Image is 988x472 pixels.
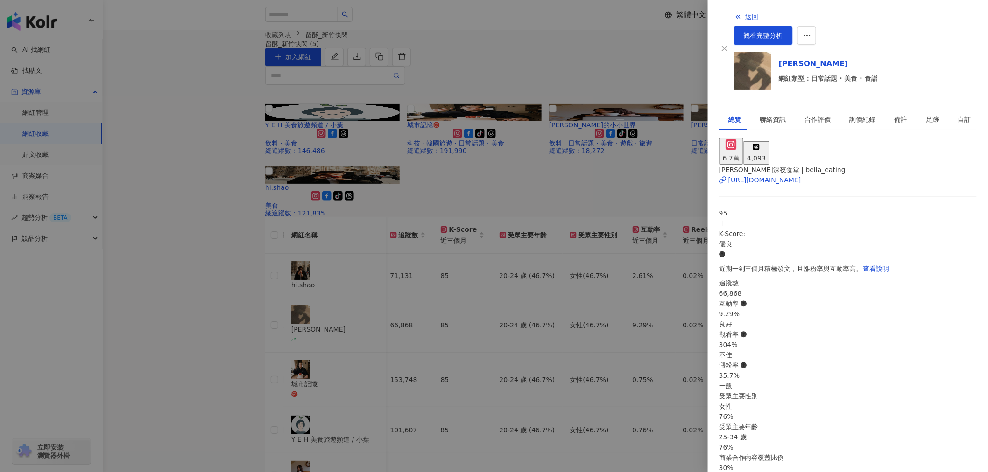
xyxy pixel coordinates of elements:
[728,114,741,125] div: 總覽
[719,175,977,185] a: [URL][DOMAIN_NAME]
[719,138,743,165] button: 6.7萬
[863,265,889,272] span: 查看說明
[719,208,977,218] div: 95
[719,432,977,442] div: 25-34 歲
[747,153,766,163] div: 4,093
[719,259,977,278] div: 近期一到三個月積極發文，且漲粉率與互動率高。
[744,32,783,39] span: 觀看完整分析
[719,309,977,319] div: 9.29%
[719,229,977,259] div: K-Score :
[719,340,977,350] div: 304%
[719,360,977,370] div: 漲粉率
[719,401,977,411] div: 女性
[719,391,977,401] div: 受眾主要性別
[719,452,977,463] div: 商業合作內容覆蓋比例
[746,13,759,21] span: 返回
[760,114,786,125] div: 聯絡資訊
[734,52,771,90] img: KOL Avatar
[719,329,977,340] div: 觀看率
[719,350,977,360] div: 不佳
[779,73,878,83] span: 網紅類型：日常話題 · 美食 · 食譜
[743,141,769,165] button: 4,093
[719,370,977,381] div: 35.7%
[719,288,977,298] div: 66,868
[895,114,908,125] div: 備註
[719,278,977,288] div: 追蹤數
[779,58,878,69] a: [PERSON_NAME]
[719,298,977,309] div: 互動率
[719,381,977,391] div: 一般
[719,43,730,54] button: Close
[728,175,801,185] div: [URL][DOMAIN_NAME]
[719,239,977,249] div: 優良
[719,319,977,329] div: 良好
[719,422,977,432] div: 受眾主要年齡
[863,259,890,278] button: 查看說明
[850,114,876,125] div: 詢價紀錄
[723,153,740,163] div: 6.7萬
[719,442,977,452] div: 76%
[719,411,977,422] div: 76%
[805,114,831,125] div: 合作評價
[958,114,971,125] div: 自訂
[926,114,939,125] div: 足跡
[734,26,793,45] a: 觀看完整分析
[734,7,759,26] button: 返回
[721,45,728,52] span: close
[719,166,846,174] span: [PERSON_NAME]深夜食堂 | bella_eating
